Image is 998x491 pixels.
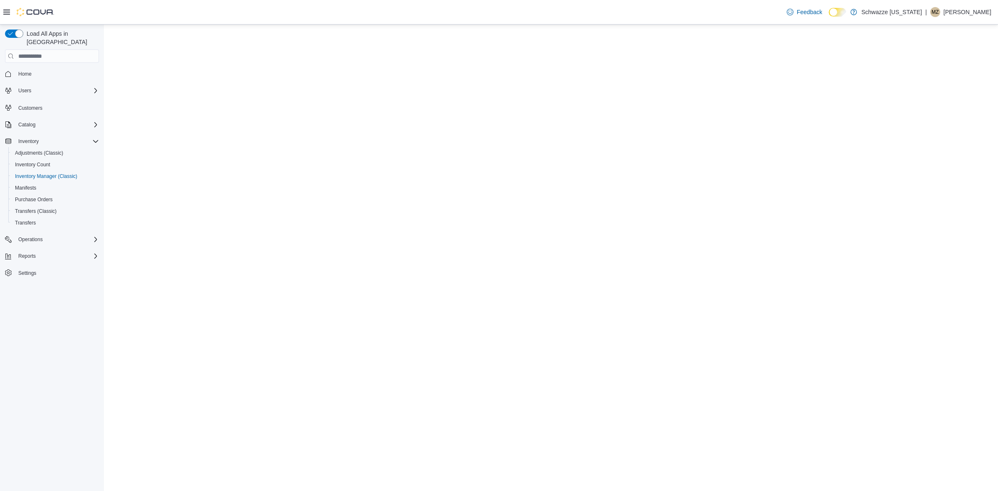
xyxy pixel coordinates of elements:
[15,185,36,191] span: Manifests
[944,7,991,17] p: [PERSON_NAME]
[15,136,99,146] span: Inventory
[861,7,922,17] p: Schwazze [US_STATE]
[2,234,102,245] button: Operations
[12,218,39,228] a: Transfers
[18,105,42,111] span: Customers
[5,64,99,301] nav: Complex example
[18,87,31,94] span: Users
[8,217,102,229] button: Transfers
[12,195,99,205] span: Purchase Orders
[12,183,40,193] a: Manifests
[2,250,102,262] button: Reports
[12,171,99,181] span: Inventory Manager (Classic)
[15,120,99,130] span: Catalog
[2,119,102,131] button: Catalog
[829,8,846,17] input: Dark Mode
[15,136,42,146] button: Inventory
[15,69,35,79] a: Home
[12,218,99,228] span: Transfers
[12,183,99,193] span: Manifests
[12,195,56,205] a: Purchase Orders
[12,148,99,158] span: Adjustments (Classic)
[15,173,77,180] span: Inventory Manager (Classic)
[2,85,102,96] button: Users
[17,8,54,16] img: Cova
[12,148,67,158] a: Adjustments (Classic)
[931,7,939,17] span: MZ
[8,159,102,170] button: Inventory Count
[15,86,35,96] button: Users
[12,160,99,170] span: Inventory Count
[12,171,81,181] a: Inventory Manager (Classic)
[15,234,46,244] button: Operations
[15,69,99,79] span: Home
[15,251,99,261] span: Reports
[15,103,46,113] a: Customers
[18,270,36,276] span: Settings
[23,30,99,46] span: Load All Apps in [GEOGRAPHIC_DATA]
[2,136,102,147] button: Inventory
[15,251,39,261] button: Reports
[8,182,102,194] button: Manifests
[12,160,54,170] a: Inventory Count
[15,196,53,203] span: Purchase Orders
[18,138,39,145] span: Inventory
[15,208,57,215] span: Transfers (Classic)
[18,121,35,128] span: Catalog
[15,234,99,244] span: Operations
[8,205,102,217] button: Transfers (Classic)
[2,68,102,80] button: Home
[8,194,102,205] button: Purchase Orders
[15,120,39,130] button: Catalog
[797,8,822,16] span: Feedback
[2,267,102,279] button: Settings
[18,253,36,259] span: Reports
[8,170,102,182] button: Inventory Manager (Classic)
[12,206,60,216] a: Transfers (Classic)
[783,4,825,20] a: Feedback
[18,236,43,243] span: Operations
[15,220,36,226] span: Transfers
[2,101,102,113] button: Customers
[15,268,99,278] span: Settings
[925,7,927,17] p: |
[15,268,40,278] a: Settings
[15,102,99,113] span: Customers
[8,147,102,159] button: Adjustments (Classic)
[15,86,99,96] span: Users
[930,7,940,17] div: Mengistu Zebulun
[15,161,50,168] span: Inventory Count
[12,206,99,216] span: Transfers (Classic)
[18,71,32,77] span: Home
[15,150,63,156] span: Adjustments (Classic)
